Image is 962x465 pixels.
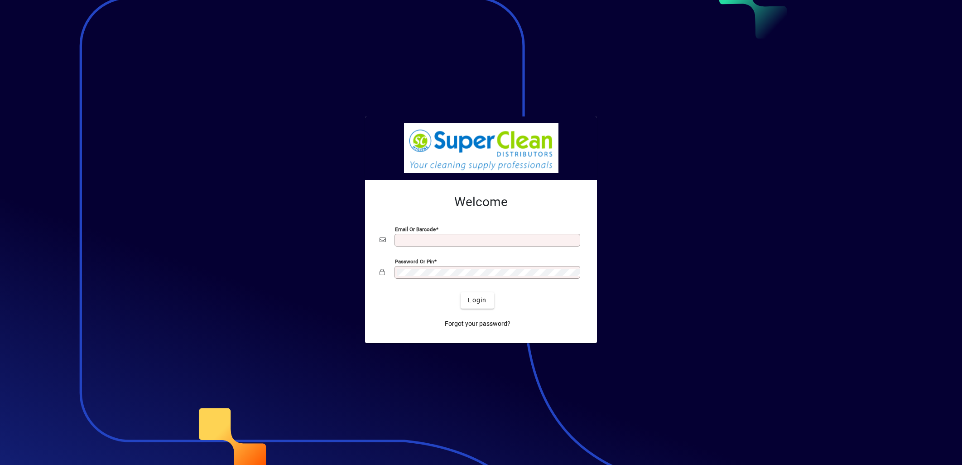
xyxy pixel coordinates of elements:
[445,319,510,329] span: Forgot your password?
[461,292,494,309] button: Login
[395,226,436,232] mat-label: Email or Barcode
[380,194,582,210] h2: Welcome
[468,295,486,305] span: Login
[441,316,514,332] a: Forgot your password?
[395,258,434,264] mat-label: Password or Pin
